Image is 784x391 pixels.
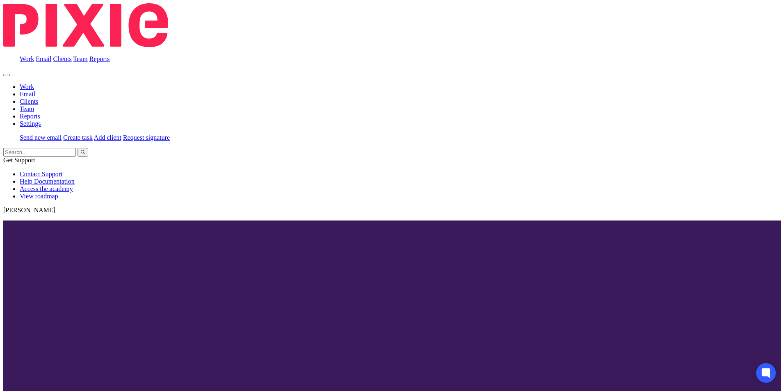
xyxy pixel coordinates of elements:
[20,55,34,62] a: Work
[53,55,71,62] a: Clients
[3,207,781,214] p: [PERSON_NAME]
[94,134,121,141] a: Add client
[123,134,170,141] a: Request signature
[20,105,34,112] a: Team
[20,113,40,120] a: Reports
[20,120,41,127] a: Settings
[3,148,76,157] input: Search
[63,134,93,141] a: Create task
[20,134,62,141] a: Send new email
[20,185,73,192] a: Access the academy
[20,91,35,98] a: Email
[20,193,58,200] a: View roadmap
[20,178,75,185] a: Help Documentation
[20,170,62,177] a: Contact Support
[3,3,168,47] img: Pixie
[89,55,110,62] a: Reports
[20,83,34,90] a: Work
[73,55,87,62] a: Team
[36,55,51,62] a: Email
[77,148,88,157] button: Search
[3,157,35,164] span: Get Support
[20,98,38,105] a: Clients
